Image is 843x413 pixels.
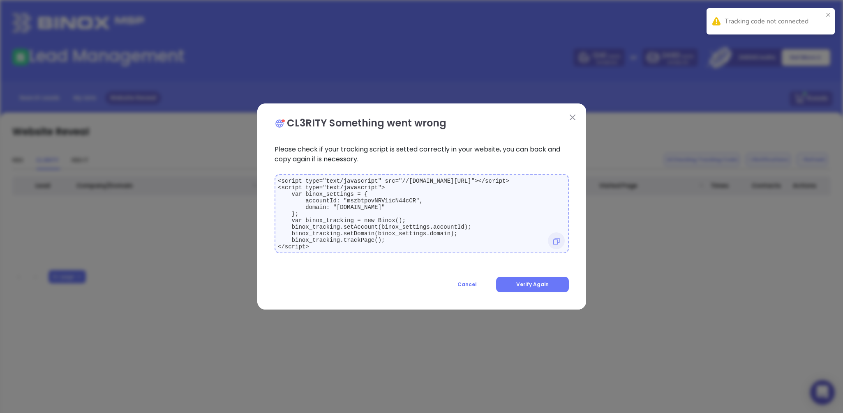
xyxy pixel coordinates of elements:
button: Cancel [442,277,492,292]
p: Please check if your tracking script is setted correctly in your website, you can back and copy a... [275,135,569,174]
code: <script type="text/javascript" src="//[DOMAIN_NAME][URL]"></script> <script type="text/javascript... [278,178,509,250]
p: CL3RITY Something went wrong [275,116,447,131]
button: Verify Again [496,277,569,292]
div: Tracking code not connected [725,16,822,26]
span: Cancel [457,281,477,288]
span: Verify Again [516,281,549,288]
img: close modal [570,115,575,120]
